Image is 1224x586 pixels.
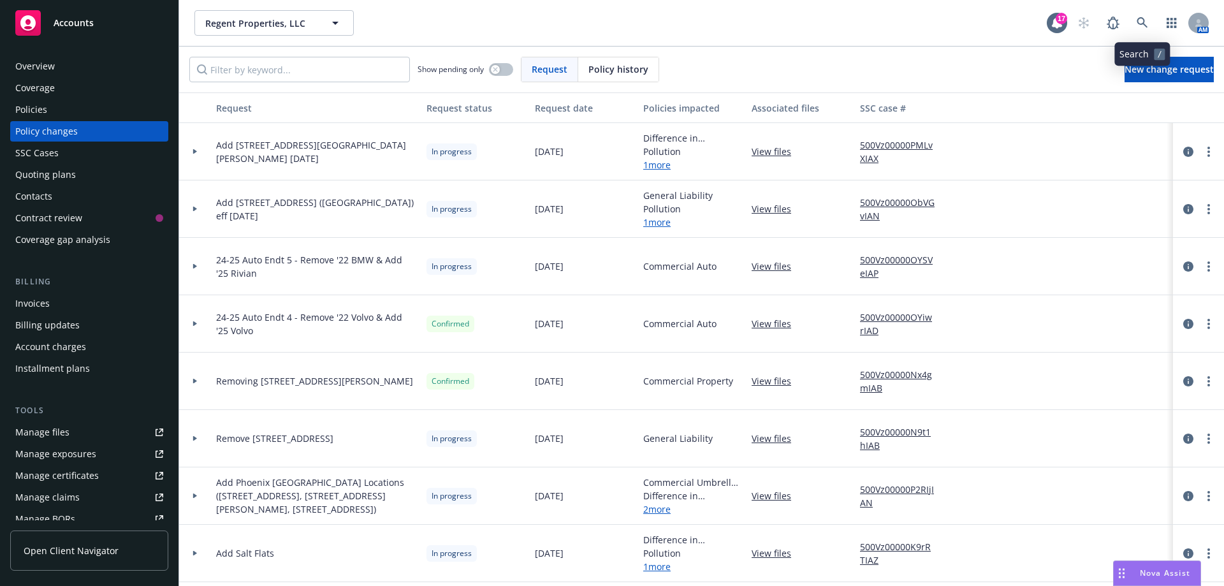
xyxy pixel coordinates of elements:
a: 1 more [643,216,713,229]
a: Manage certificates [10,465,168,486]
span: Pollution [643,546,741,560]
a: SSC Cases [10,143,168,163]
a: circleInformation [1181,488,1196,504]
a: Billing updates [10,315,168,335]
a: Coverage gap analysis [10,230,168,250]
span: [DATE] [535,317,564,330]
button: Request status [421,92,530,123]
span: In progress [432,146,472,157]
span: In progress [432,433,472,444]
a: 500Vz00000Nx4gmIAB [860,368,945,395]
span: In progress [432,261,472,272]
div: Quoting plans [15,165,76,185]
div: Toggle Row Expanded [179,180,211,238]
a: Contract review [10,208,168,228]
a: Installment plans [10,358,168,379]
span: Removing [STREET_ADDRESS][PERSON_NAME] [216,374,413,388]
span: [DATE] [535,546,564,560]
div: Toggle Row Expanded [179,353,211,410]
a: circleInformation [1181,374,1196,389]
a: 500Vz00000PMLvXIAX [860,138,945,165]
button: Request date [530,92,638,123]
a: View files [752,432,801,445]
a: 500Vz00000ObVGvIAN [860,196,945,223]
div: Manage claims [15,487,80,508]
a: circleInformation [1181,316,1196,332]
div: Request [216,101,416,115]
div: Toggle Row Expanded [179,467,211,525]
div: Drag to move [1114,561,1130,585]
a: Manage claims [10,487,168,508]
span: Commercial Property [643,374,733,388]
a: more [1201,144,1216,159]
a: more [1201,201,1216,217]
div: Toggle Row Expanded [179,295,211,353]
span: Add Phoenix [GEOGRAPHIC_DATA] Locations ([STREET_ADDRESS], [STREET_ADDRESS][PERSON_NAME], [STREET... [216,476,416,516]
span: Add Salt Flats [216,546,274,560]
span: Add [STREET_ADDRESS] ([GEOGRAPHIC_DATA]) eff [DATE] [216,196,416,223]
div: Billing [10,275,168,288]
div: Associated files [752,101,850,115]
div: Request status [426,101,525,115]
span: 24-25 Auto Endt 4 - Remove '22 Volvo & Add '25 Volvo [216,311,416,337]
a: circleInformation [1181,144,1196,159]
div: Installment plans [15,358,90,379]
span: General Liability [643,432,713,445]
a: more [1201,488,1216,504]
span: [DATE] [535,260,564,273]
a: Search [1130,10,1155,36]
a: circleInformation [1181,201,1196,217]
span: In progress [432,203,472,215]
a: 500Vz00000K9rRTIAZ [860,540,945,567]
span: Request [532,62,567,76]
span: Remove [STREET_ADDRESS] [216,432,333,445]
button: Request [211,92,421,123]
span: Open Client Navigator [24,544,119,557]
a: more [1201,431,1216,446]
a: more [1201,316,1216,332]
div: Manage exposures [15,444,96,464]
div: Overview [15,56,55,77]
span: Difference in Conditions - DIC EQ ($40M DTSD) [643,533,741,546]
div: Account charges [15,337,86,357]
a: View files [752,317,801,330]
span: [DATE] [535,374,564,388]
span: In progress [432,490,472,502]
a: circleInformation [1181,259,1196,274]
a: View files [752,374,801,388]
a: more [1201,259,1216,274]
button: SSC case # [855,92,951,123]
input: Filter by keyword... [189,57,410,82]
a: Policies [10,99,168,120]
a: Quoting plans [10,165,168,185]
span: Show pending only [418,64,484,75]
a: Overview [10,56,168,77]
a: circleInformation [1181,546,1196,561]
span: Commercial Auto [643,317,717,330]
a: View files [752,546,801,560]
div: Contract review [15,208,82,228]
div: Invoices [15,293,50,314]
span: Confirmed [432,318,469,330]
span: Accounts [54,18,94,28]
span: Pollution [643,145,741,158]
span: Commercial Auto [643,260,717,273]
div: Request date [535,101,633,115]
a: View files [752,260,801,273]
a: 1 more [643,560,741,573]
a: Contacts [10,186,168,207]
div: Coverage [15,78,55,98]
span: New change request [1125,63,1214,75]
a: Switch app [1159,10,1184,36]
a: Invoices [10,293,168,314]
a: View files [752,145,801,158]
a: 500Vz00000P2RIjIAN [860,483,945,509]
a: Manage exposures [10,444,168,464]
a: circleInformation [1181,431,1196,446]
a: Manage BORs [10,509,168,529]
div: Coverage gap analysis [15,230,110,250]
a: Coverage [10,78,168,98]
div: SSC case # [860,101,945,115]
div: Toggle Row Expanded [179,410,211,467]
